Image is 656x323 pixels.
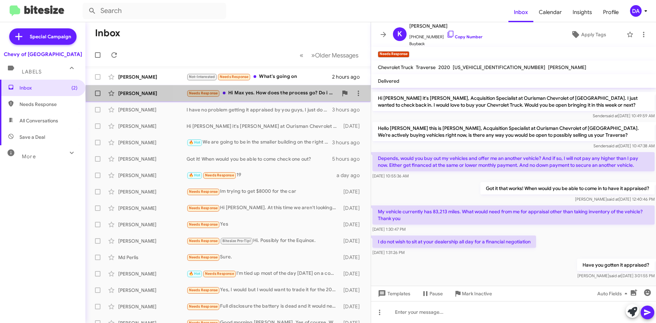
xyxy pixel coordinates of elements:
[118,221,187,228] div: [PERSON_NAME]
[187,237,340,245] div: Hi. Possibly for the Equinox.
[377,287,410,300] span: Templates
[189,75,215,79] span: Not-Interested
[19,84,78,91] span: Inbox
[371,287,416,300] button: Templates
[187,106,332,113] div: I have no problem getting it appraised by you guys, I just do not want to waste my time sitting a...
[409,40,482,47] span: Buyback
[575,197,655,202] span: [PERSON_NAME] [DATE] 12:40:46 PM
[340,221,365,228] div: [DATE]
[332,73,365,80] div: 2 hours ago
[189,173,201,177] span: 🔥 Hot
[189,255,218,259] span: Needs Response
[340,254,365,261] div: [DATE]
[307,48,363,62] button: Next
[189,288,218,292] span: Needs Response
[118,303,187,310] div: [PERSON_NAME]
[372,250,405,255] span: [DATE] 1:31:26 PM
[340,287,365,294] div: [DATE]
[567,2,598,22] span: Insights
[118,90,187,97] div: [PERSON_NAME]
[187,171,337,179] div: 19
[630,5,642,17] div: DA
[296,48,307,62] button: Previous
[372,235,536,248] p: I do not wish to sit at your dealership all day for a financial negotiation
[597,287,630,300] span: Auto Fields
[22,153,36,160] span: More
[300,51,303,59] span: «
[187,156,332,162] div: Got it! When would you be able to come check one out?
[340,123,365,130] div: [DATE]
[19,117,58,124] span: All Conversations
[397,29,402,40] span: K
[118,73,187,80] div: [PERSON_NAME]
[409,22,482,30] span: [PERSON_NAME]
[593,143,655,148] span: Sender [DATE] 10:47:38 AM
[205,173,234,177] span: Needs Response
[340,270,365,277] div: [DATE]
[71,84,78,91] span: (2)
[30,33,71,40] span: Special Campaign
[4,51,82,58] div: Chevy of [GEOGRAPHIC_DATA]
[118,205,187,212] div: [PERSON_NAME]
[118,270,187,277] div: [PERSON_NAME]
[607,197,619,202] span: said at
[296,48,363,62] nav: Page navigation example
[118,188,187,195] div: [PERSON_NAME]
[118,172,187,179] div: [PERSON_NAME]
[372,152,655,171] p: Depends, would you buy out my vehicles and offer me an another vehicle? And if so, I will not pay...
[447,34,482,39] a: Copy Number
[315,52,358,59] span: Older Messages
[189,206,218,210] span: Needs Response
[187,220,340,228] div: Yes
[19,134,45,140] span: Save a Deal
[593,113,655,118] span: Sender [DATE] 10:49:59 AM
[332,106,365,113] div: 3 hours ago
[189,140,201,145] span: 🔥 Hot
[624,5,648,17] button: DA
[378,51,409,57] small: Needs Response
[22,69,42,75] span: Labels
[189,91,218,95] span: Needs Response
[592,287,635,300] button: Auto Fields
[581,28,606,41] span: Apply Tags
[340,188,365,195] div: [DATE]
[187,204,340,212] div: Hi [PERSON_NAME]. At this time we aren't looking to sell it. Thank you
[372,173,409,178] span: [DATE] 10:55:36 AM
[598,2,624,22] a: Profile
[187,138,332,146] div: We are going to be in the smaller building on the right when you arrive
[187,270,340,278] div: I'm tied up most of the day [DATE] on a company event. Let's talk [DATE].
[453,64,545,70] span: [US_VEHICLE_IDENTIFICATION_NUMBER]
[189,239,218,243] span: Needs Response
[118,123,187,130] div: [PERSON_NAME]
[83,3,226,19] input: Search
[340,205,365,212] div: [DATE]
[187,188,340,196] div: Im trying to get $8000 for the car
[187,89,338,97] div: Hi Max yes. How does the process go? Do i bring the vehicle down and you give me an appraisal/offer?
[340,238,365,244] div: [DATE]
[118,156,187,162] div: [PERSON_NAME]
[187,73,332,81] div: What's going on
[533,2,567,22] a: Calendar
[372,227,406,232] span: [DATE] 1:30:47 PM
[222,239,251,243] span: Bitesize Pro-Tip!
[9,28,77,45] a: Special Campaign
[577,273,655,278] span: [PERSON_NAME] [DATE] 3:01:55 PM
[606,113,618,118] span: said at
[118,287,187,294] div: [PERSON_NAME]
[438,64,450,70] span: 2020
[118,238,187,244] div: [PERSON_NAME]
[480,182,655,194] p: Got it that works! When would you be able to come in to have it appraised?
[508,2,533,22] span: Inbox
[448,287,497,300] button: Mark Inactive
[19,101,78,108] span: Needs Response
[118,254,187,261] div: Md Perlis
[372,92,655,111] p: Hi [PERSON_NAME] it's [PERSON_NAME], Acquisition Specialist at Ourisman Chevrolet of [GEOGRAPHIC_...
[189,189,218,194] span: Needs Response
[187,253,340,261] div: Sure.
[577,259,655,271] p: Have you gotten it appraised?
[189,271,201,276] span: 🔥 Hot
[205,271,234,276] span: Needs Response
[189,222,218,227] span: Needs Response
[187,123,340,130] div: Hi [PERSON_NAME] it's [PERSON_NAME] at Ourisman Chevrolet of [GEOGRAPHIC_DATA]. Just wanted to fo...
